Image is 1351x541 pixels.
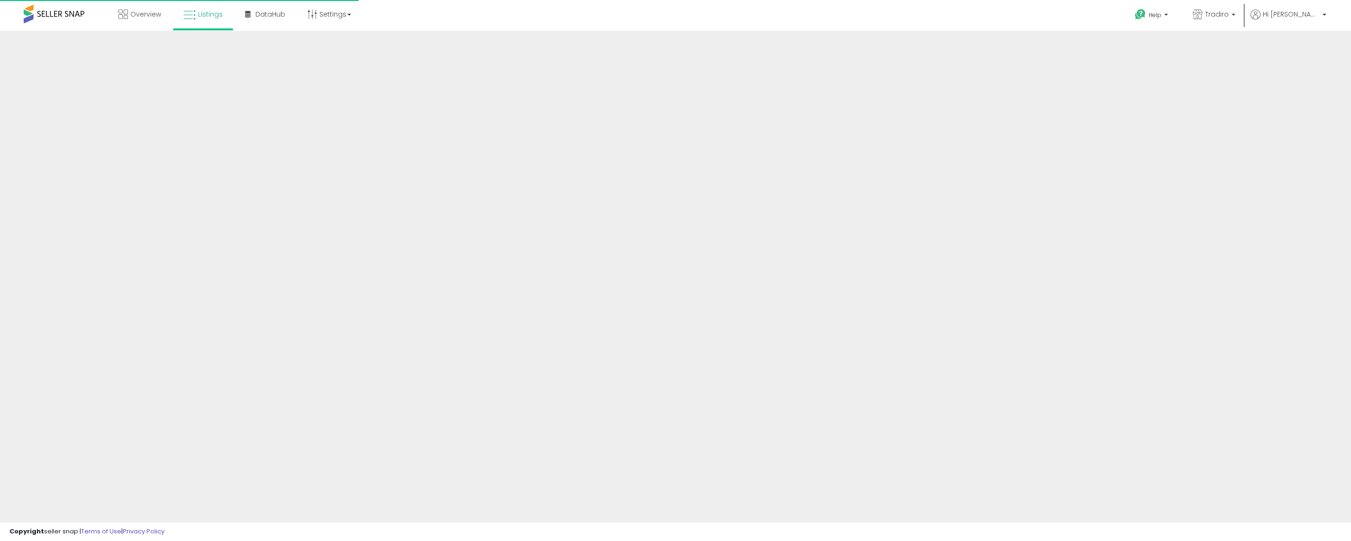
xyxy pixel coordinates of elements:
span: Hi [PERSON_NAME] [1263,9,1320,19]
span: Tradiro [1205,9,1229,19]
span: DataHub [255,9,285,19]
a: Hi [PERSON_NAME] [1251,9,1326,31]
a: Help [1127,1,1178,31]
span: Overview [130,9,161,19]
span: Help [1149,11,1161,19]
i: Get Help [1134,9,1146,20]
span: Listings [198,9,223,19]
